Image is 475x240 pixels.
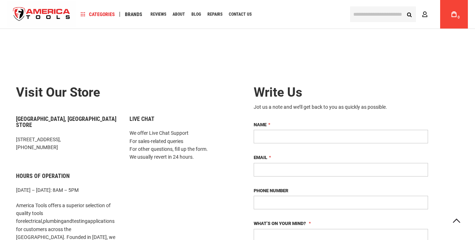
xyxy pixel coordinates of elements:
a: Repairs [204,10,226,19]
h6: Hours of Operation [16,173,119,179]
span: Write Us [254,85,302,100]
span: What’s on your mind? [254,221,306,226]
p: [DATE] – [DATE]: 8AM – 5PM [16,186,119,194]
a: Reviews [147,10,169,19]
span: Reviews [151,12,166,16]
span: Blog [191,12,201,16]
span: Categories [81,12,115,17]
p: We offer Live Chat Support For sales-related queries For other questions, fill up the form. We us... [130,129,232,161]
a: Blog [188,10,204,19]
a: electrical [22,218,42,224]
span: 0 [458,15,460,19]
span: Contact Us [229,12,252,16]
span: Repairs [207,12,222,16]
span: Email [254,155,267,160]
h6: [GEOGRAPHIC_DATA], [GEOGRAPHIC_DATA] Store [16,116,119,128]
h2: Visit our store [16,86,232,100]
a: Brands [122,10,146,19]
span: Phone Number [254,188,288,193]
a: testing [72,218,88,224]
a: Categories [78,10,118,19]
p: [STREET_ADDRESS], [PHONE_NUMBER] [16,136,119,152]
span: Brands [125,12,142,17]
a: About [169,10,188,19]
a: Contact Us [226,10,255,19]
a: plumbing [43,218,64,224]
span: About [173,12,185,16]
span: Name [254,122,266,127]
img: America Tools [7,1,76,28]
div: Jot us a note and we’ll get back to you as quickly as possible. [254,103,428,111]
a: store logo [7,1,76,28]
button: Search [402,7,416,21]
h6: Live Chat [130,116,232,122]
